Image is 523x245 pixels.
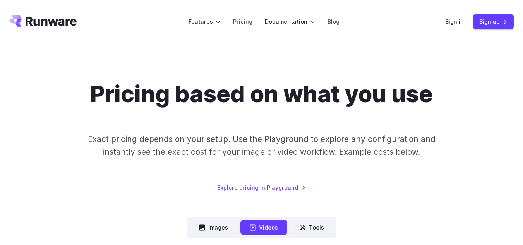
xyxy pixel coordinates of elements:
button: Tools [290,220,333,235]
a: Sign in [445,17,464,26]
p: Exact pricing depends on your setup. Use the Playground to explore any configuration and instantl... [85,133,438,159]
a: Sign up [473,14,514,29]
h1: Pricing based on what you use [90,81,433,108]
a: Explore pricing in Playground [217,183,306,192]
a: Go to / [9,15,77,27]
a: Pricing [233,17,252,26]
button: Videos [240,220,287,235]
a: Blog [328,17,340,26]
label: Documentation [265,17,315,26]
label: Features [189,17,221,26]
button: Images [190,220,237,235]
